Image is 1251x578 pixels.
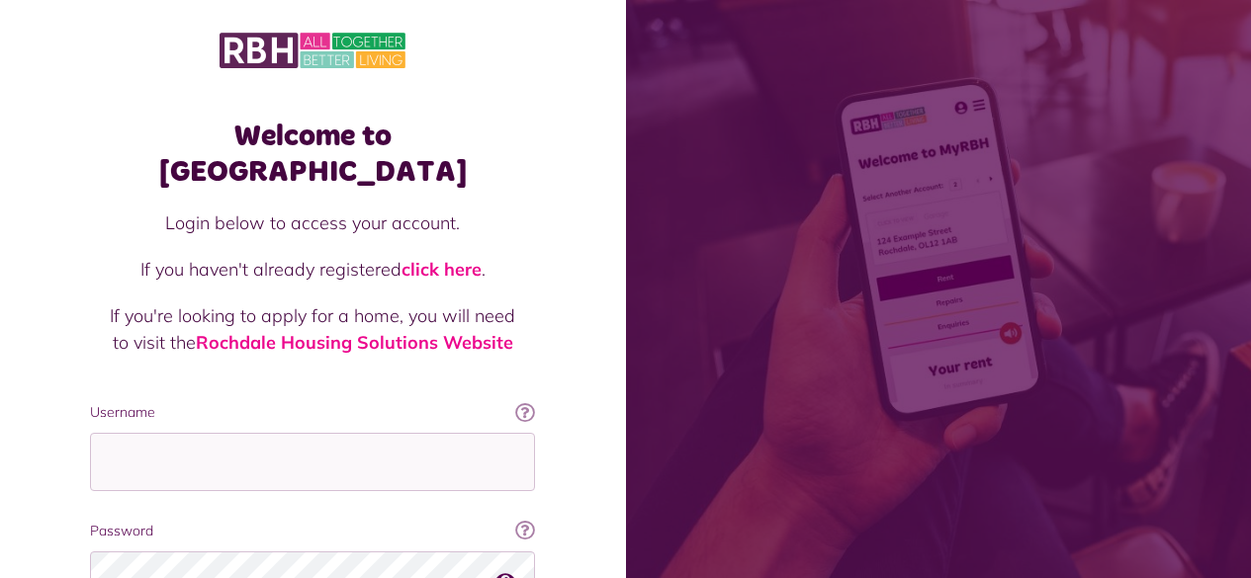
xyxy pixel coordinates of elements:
p: If you're looking to apply for a home, you will need to visit the [110,302,515,356]
label: Username [90,402,535,423]
a: click here [402,258,482,281]
h1: Welcome to [GEOGRAPHIC_DATA] [90,119,535,190]
p: Login below to access your account. [110,209,515,236]
a: Rochdale Housing Solutions Website [196,331,513,354]
label: Password [90,521,535,541]
p: If you haven't already registered . [110,256,515,283]
img: MyRBH [220,30,405,71]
